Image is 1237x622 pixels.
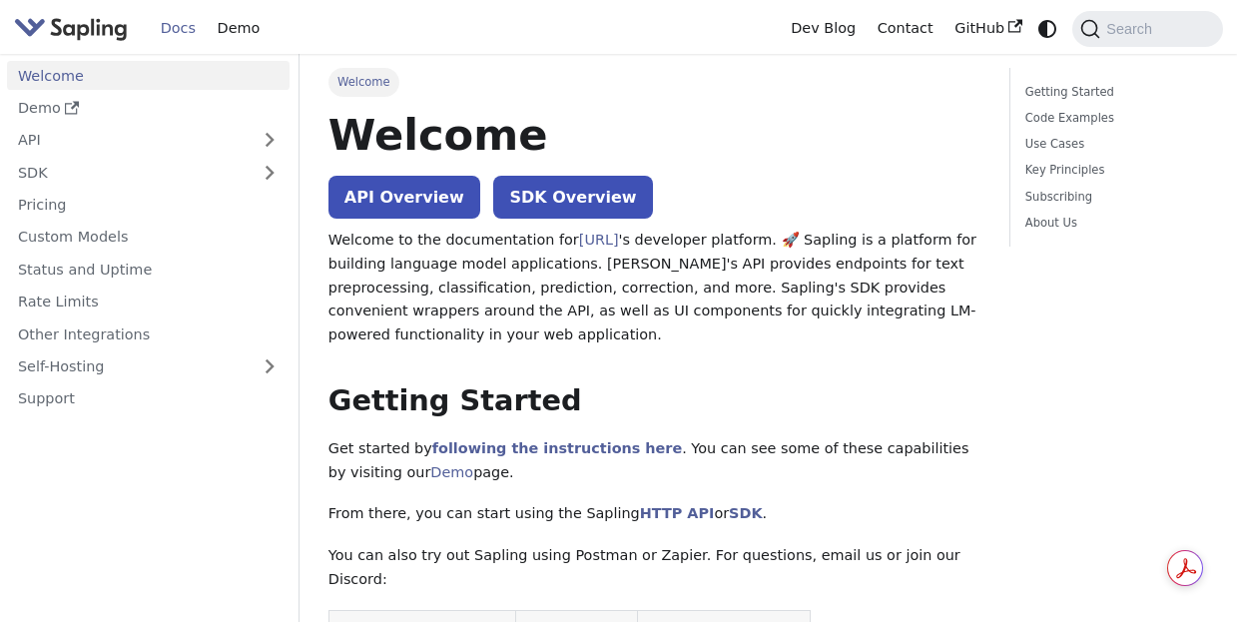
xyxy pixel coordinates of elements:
button: Expand sidebar category 'SDK' [250,158,290,187]
a: Other Integrations [7,319,290,348]
a: SDK [7,158,250,187]
a: Dev Blog [780,13,866,44]
button: Expand sidebar category 'API' [250,126,290,155]
a: SDK [729,505,762,521]
a: Status and Uptime [7,255,290,284]
a: Getting Started [1025,83,1201,102]
a: API [7,126,250,155]
a: Self-Hosting [7,352,290,381]
a: Demo [7,94,290,123]
a: GitHub [943,13,1032,44]
a: Subscribing [1025,188,1201,207]
a: API Overview [328,176,480,219]
a: SDK Overview [493,176,652,219]
a: HTTP API [640,505,715,521]
span: Search [1100,21,1164,37]
a: following the instructions here [432,440,682,456]
a: Welcome [7,61,290,90]
p: Welcome to the documentation for 's developer platform. 🚀 Sapling is a platform for building lang... [328,229,981,347]
nav: Breadcrumbs [328,68,981,96]
a: Demo [207,13,271,44]
button: Switch between dark and light mode (currently system mode) [1033,14,1062,43]
a: Rate Limits [7,288,290,316]
a: Pricing [7,191,290,220]
a: Demo [430,464,473,480]
a: Docs [150,13,207,44]
a: Contact [867,13,944,44]
p: You can also try out Sapling using Postman or Zapier. For questions, email us or join our Discord: [328,544,981,592]
img: Sapling.ai [14,14,128,43]
a: Code Examples [1025,109,1201,128]
a: About Us [1025,214,1201,233]
h2: Getting Started [328,383,981,419]
p: From there, you can start using the Sapling or . [328,502,981,526]
a: [URL] [579,232,619,248]
button: Search (Command+K) [1072,11,1222,47]
a: Use Cases [1025,135,1201,154]
a: Custom Models [7,223,290,252]
span: Welcome [328,68,399,96]
h1: Welcome [328,108,981,162]
p: Get started by . You can see some of these capabilities by visiting our page. [328,437,981,485]
a: Support [7,384,290,413]
a: Sapling.aiSapling.ai [14,14,135,43]
a: Key Principles [1025,161,1201,180]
